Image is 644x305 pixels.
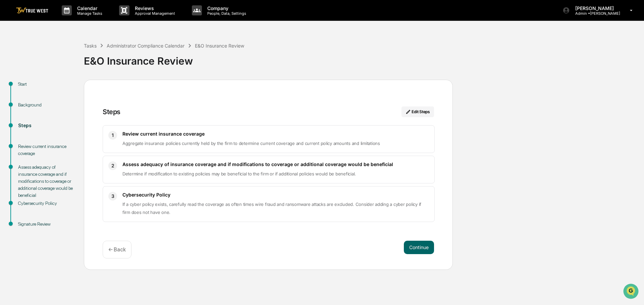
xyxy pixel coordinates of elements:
div: 🗄️ [49,85,54,90]
p: Calendar [72,5,106,11]
div: 🔎 [7,98,12,103]
h3: Assess adequacy of insurance coverage and if modifications to coverage or additional coverage wou... [122,161,429,167]
span: 2 [111,162,114,170]
span: Aggregate insurance policies currently held by the firm to determine current coverage and current... [122,141,380,146]
img: 1746055101610-c473b297-6a78-478c-a979-82029cc54cd1 [7,51,19,63]
p: People, Data, Settings [202,11,250,16]
div: Assess adequacy of insurance coverage and if modifications to coverage or additional coverage wou... [18,164,73,199]
div: Start [18,81,73,88]
span: Pylon [67,113,81,119]
a: Powered byPylon [47,113,81,119]
span: If a cyber policy exists, carefully read the coverage as often times wire fraud and ransomware at... [122,202,421,215]
h3: Cybersecurity Policy [122,192,429,198]
div: Review current insurance coverage [18,143,73,157]
iframe: Open customer support [623,283,641,301]
p: Approval Management [129,11,178,16]
div: E&O Insurance Review [84,50,641,67]
div: Tasks [84,43,97,49]
div: We're available if you need us! [23,58,85,63]
span: 1 [112,131,114,139]
button: Edit Steps [401,106,434,117]
a: 🖐️Preclearance [4,82,46,94]
div: Signature Review [18,221,73,228]
a: 🔎Data Lookup [4,94,45,106]
p: ← Back [108,246,126,253]
p: Admin • [PERSON_NAME] [570,11,620,16]
div: E&O Insurance Review [195,43,244,49]
img: logo [16,7,48,14]
div: Administrator Compliance Calendar [107,43,184,49]
h3: Review current insurance coverage [122,131,429,137]
div: Background [18,101,73,108]
p: How can we help? [7,14,122,25]
div: Steps [18,122,73,129]
div: Start new chat [23,51,110,58]
div: 🖐️ [7,85,12,90]
a: 🗄️Attestations [46,82,86,94]
p: Company [202,5,250,11]
p: [PERSON_NAME] [570,5,620,11]
div: Cybersecurity Policy [18,200,73,207]
span: Data Lookup [13,97,42,104]
span: Determine if modification to existing policies may be beneficial to the firm or if additional pol... [122,171,356,176]
span: Preclearance [13,84,43,91]
button: Start new chat [114,53,122,61]
span: Attestations [55,84,83,91]
p: Manage Tasks [72,11,106,16]
div: Steps [103,108,120,116]
button: Continue [404,241,434,254]
p: Reviews [129,5,178,11]
span: 3 [111,192,114,200]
